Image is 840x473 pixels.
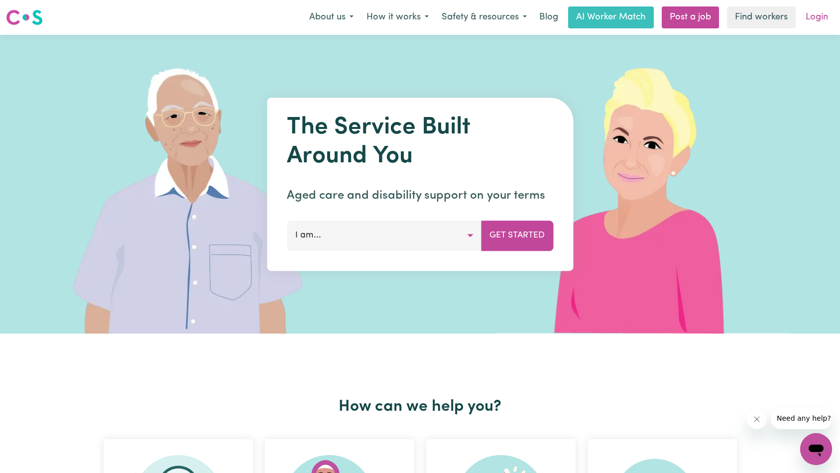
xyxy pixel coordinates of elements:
button: I am... [287,221,481,250]
a: Blog [533,6,564,28]
a: Find workers [727,6,796,28]
button: About us [303,7,360,28]
iframe: Button to launch messaging window [800,433,832,465]
iframe: Message from company [771,407,832,429]
p: Aged care and disability support on your terms [287,187,553,205]
h2: How can we help you? [98,397,743,416]
a: AI Worker Match [568,6,654,28]
h1: The Service Built Around You [287,114,553,171]
a: Login [800,6,834,28]
a: Post a job [662,6,719,28]
a: Careseekers logo [6,6,43,29]
button: Safety & resources [435,7,533,28]
button: Get Started [481,221,553,250]
img: Careseekers logo [6,8,43,26]
iframe: Close message [747,409,767,429]
button: How it works [360,7,435,28]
